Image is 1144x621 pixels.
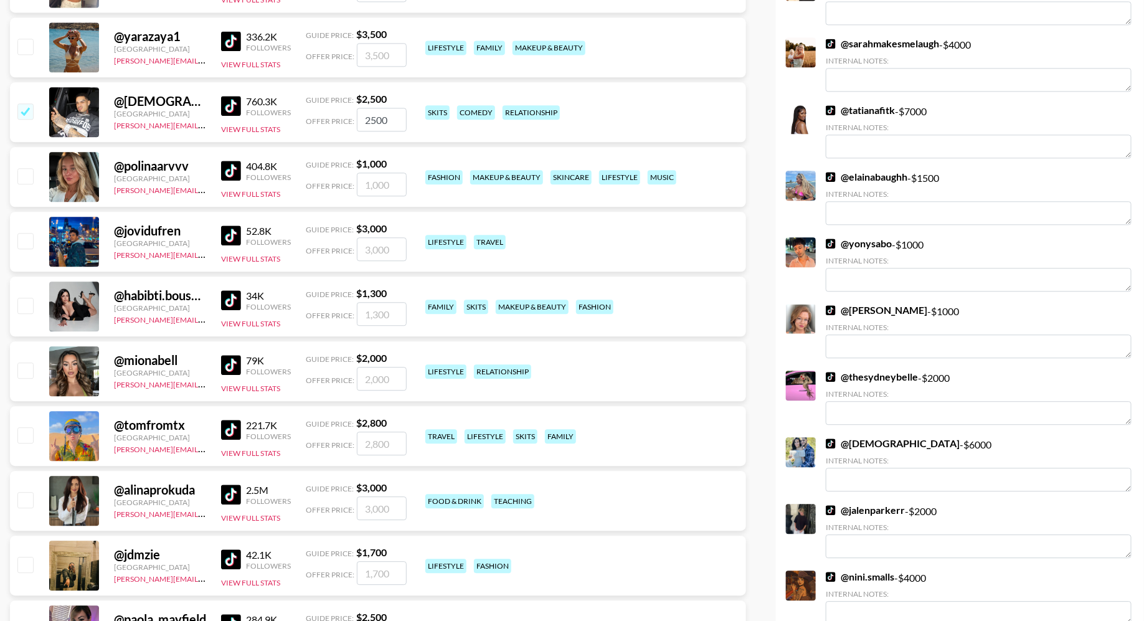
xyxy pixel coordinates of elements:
span: Guide Price: [306,95,354,105]
a: @elainabaughh [826,171,907,183]
button: View Full Stats [221,319,280,328]
img: TikTok [221,225,241,245]
div: travel [425,429,457,443]
div: Internal Notes: [826,456,1132,465]
div: - $ 1000 [826,237,1132,292]
span: Offer Price: [306,52,354,61]
a: [PERSON_NAME][EMAIL_ADDRESS][DOMAIN_NAME] [114,313,298,325]
button: View Full Stats [221,384,280,393]
div: 42.1K [246,549,291,561]
strong: $ 1,000 [356,158,387,169]
div: food & drink [425,494,484,508]
div: @ mionabell [114,353,206,368]
span: Guide Price: [306,354,354,364]
div: teaching [491,494,534,508]
div: skincare [551,170,592,184]
div: music [648,170,676,184]
div: 221.7K [246,419,291,432]
strong: $ 2,500 [356,93,387,105]
a: @tatianafitk [826,104,895,116]
div: - $ 7000 [826,104,1132,158]
a: [PERSON_NAME][EMAIL_ADDRESS][DOMAIN_NAME] [114,507,298,519]
img: TikTok [221,420,241,440]
div: lifestyle [425,40,466,55]
div: [GEOGRAPHIC_DATA] [114,498,206,507]
div: Followers [246,367,291,376]
div: 79K [246,354,291,367]
div: [GEOGRAPHIC_DATA] [114,433,206,442]
strong: $ 3,000 [356,481,387,493]
img: TikTok [826,239,836,249]
img: TikTok [221,96,241,116]
div: [GEOGRAPHIC_DATA] [114,303,206,313]
div: Internal Notes: [826,123,1132,132]
div: Internal Notes: [826,256,1132,265]
div: - $ 4000 [826,37,1132,92]
input: 3,000 [357,237,407,261]
div: family [474,40,505,55]
div: lifestyle [465,429,506,443]
div: makeup & beauty [470,170,543,184]
strong: $ 2,000 [356,352,387,364]
a: [PERSON_NAME][EMAIL_ADDRESS][DOMAIN_NAME] [114,118,298,130]
div: Internal Notes: [826,589,1132,599]
div: Followers [246,237,291,247]
div: @ tomfromtx [114,417,206,433]
button: View Full Stats [221,189,280,199]
img: TikTok [221,290,241,310]
div: 2.5M [246,484,291,496]
div: lifestyle [425,559,466,573]
div: @ [DEMOGRAPHIC_DATA] [114,93,206,109]
img: TikTok [826,572,836,582]
div: fashion [474,559,511,573]
img: TikTok [826,505,836,515]
input: 1,000 [357,173,407,196]
img: TikTok [221,485,241,505]
div: relationship [474,364,531,379]
div: lifestyle [599,170,640,184]
div: Internal Notes: [826,389,1132,399]
img: TikTok [826,305,836,315]
img: TikTok [826,105,836,115]
a: [PERSON_NAME][EMAIL_ADDRESS][DOMAIN_NAME] [114,442,298,454]
button: View Full Stats [221,60,280,69]
div: lifestyle [425,235,466,249]
span: Guide Price: [306,160,354,169]
div: makeup & beauty [496,300,569,314]
span: Guide Price: [306,290,354,299]
div: - $ 2000 [826,504,1132,558]
button: View Full Stats [221,254,280,263]
input: 2,500 [357,108,407,131]
div: @ alinaprokuda [114,482,206,498]
a: @[DEMOGRAPHIC_DATA] [826,437,960,450]
div: Internal Notes: [826,323,1132,332]
div: [GEOGRAPHIC_DATA] [114,174,206,183]
div: - $ 1500 [826,171,1132,225]
span: Offer Price: [306,116,354,126]
div: makeup & beauty [513,40,585,55]
div: Internal Notes: [826,189,1132,199]
div: - $ 6000 [826,437,1132,491]
div: skits [425,105,450,120]
a: @[PERSON_NAME] [826,304,927,316]
a: [PERSON_NAME][EMAIL_ADDRESS][DOMAIN_NAME] [114,183,298,195]
div: Followers [246,173,291,182]
div: [GEOGRAPHIC_DATA] [114,562,206,572]
button: View Full Stats [221,578,280,587]
span: Offer Price: [306,570,354,579]
div: @ jovidufren [114,223,206,239]
div: Internal Notes: [826,56,1132,65]
a: [PERSON_NAME][EMAIL_ADDRESS][DOMAIN_NAME] [114,572,298,584]
input: 3,500 [357,43,407,67]
div: fashion [576,300,613,314]
div: 404.8K [246,160,291,173]
img: TikTok [221,31,241,51]
div: 760.3K [246,95,291,108]
div: fashion [425,170,463,184]
a: @yonysabo [826,237,892,250]
strong: $ 3,500 [356,28,387,40]
div: [GEOGRAPHIC_DATA] [114,109,206,118]
strong: $ 3,000 [356,222,387,234]
span: Offer Price: [306,246,354,255]
input: 1,300 [357,302,407,326]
